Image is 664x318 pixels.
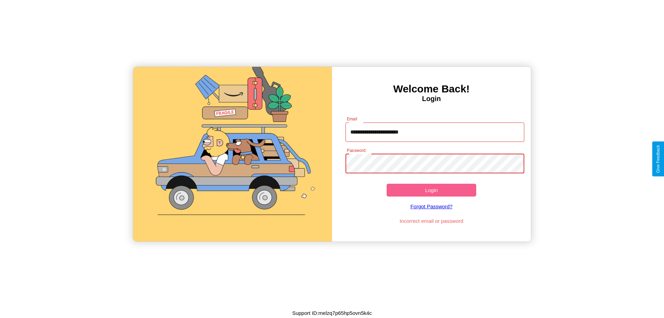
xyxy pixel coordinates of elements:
label: Email [347,116,358,122]
label: Password [347,147,365,153]
p: Incorrect email or password [342,216,521,226]
img: gif [133,67,332,242]
p: Support ID: melzq7p65hp5ovn5k4c [292,308,372,318]
div: Give Feedback [656,145,661,173]
button: Login [387,184,476,197]
a: Forgot Password? [342,197,521,216]
h4: Login [332,95,531,103]
h3: Welcome Back! [332,83,531,95]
